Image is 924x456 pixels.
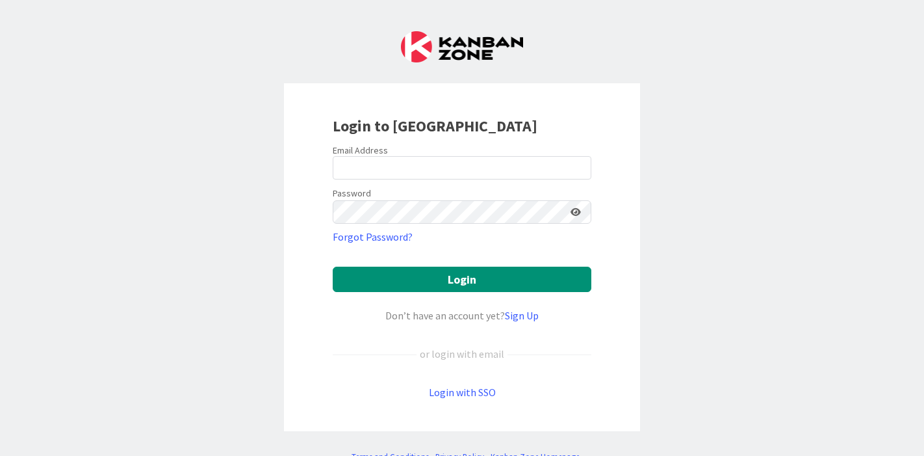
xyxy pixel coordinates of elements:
label: Email Address [333,144,388,156]
div: or login with email [417,346,507,362]
img: Kanban Zone [401,31,523,62]
a: Forgot Password? [333,229,413,245]
label: Password [333,187,371,200]
div: Don’t have an account yet? [333,308,591,323]
a: Login with SSO [429,386,496,399]
button: Login [333,267,591,292]
a: Sign Up [505,309,539,322]
b: Login to [GEOGRAPHIC_DATA] [333,116,537,136]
